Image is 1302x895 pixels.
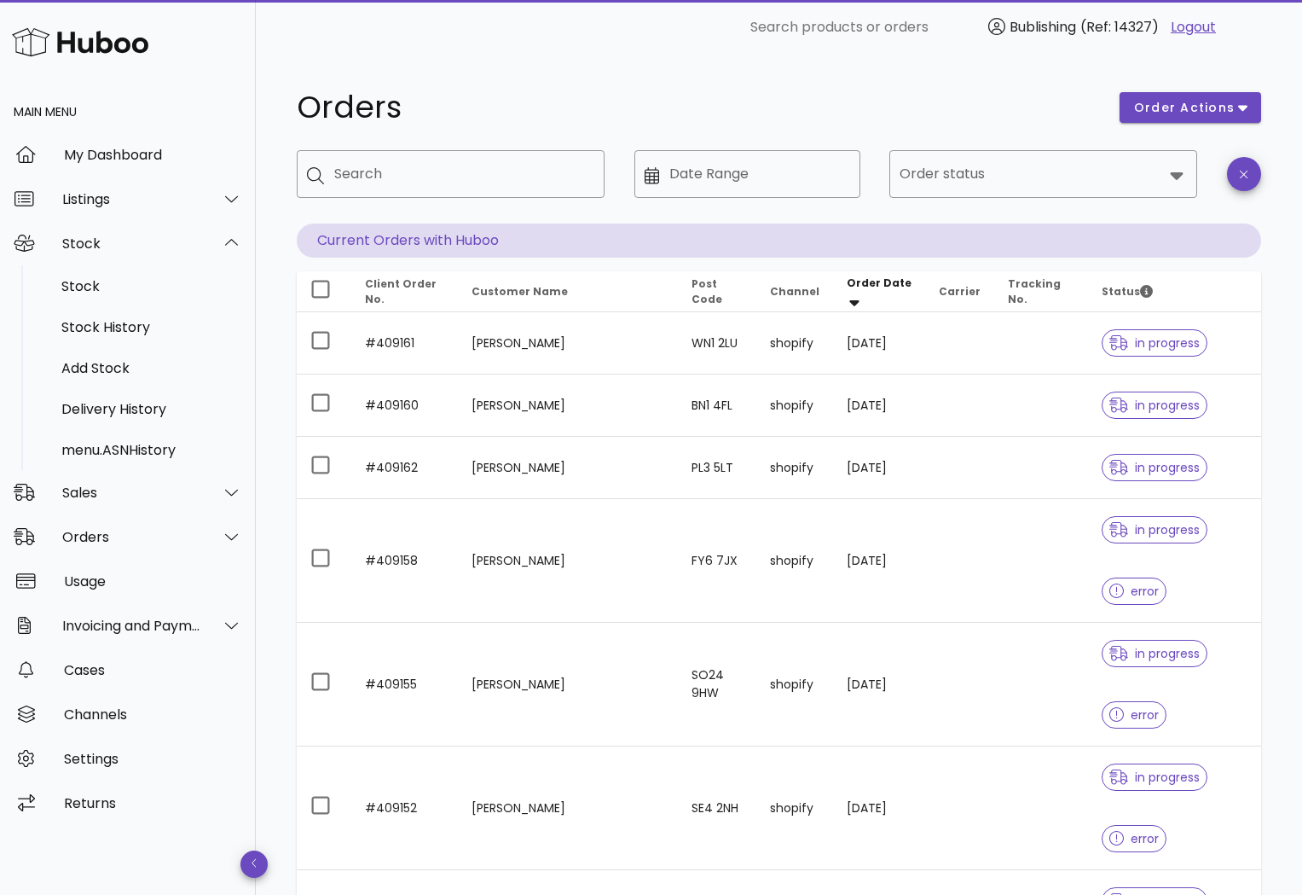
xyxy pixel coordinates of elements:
[847,276,911,290] span: Order Date
[770,284,819,299] span: Channel
[678,375,756,437] td: BN1 4FL
[64,751,242,767] div: Settings
[458,437,678,499] td: [PERSON_NAME]
[61,442,242,458] div: menu.ASNHistory
[1102,284,1153,299] span: Status
[61,278,242,294] div: Stock
[1109,833,1160,845] span: error
[64,573,242,590] div: Usage
[62,485,201,501] div: Sales
[351,271,458,312] th: Client Order No.
[678,623,756,747] td: SO24 9HW
[939,284,981,299] span: Carrier
[351,499,458,623] td: #409158
[1109,648,1200,660] span: in progress
[925,271,994,312] th: Carrier
[833,312,925,375] td: [DATE]
[833,747,925,870] td: [DATE]
[297,92,1099,123] h1: Orders
[833,499,925,623] td: [DATE]
[458,623,678,747] td: [PERSON_NAME]
[458,499,678,623] td: [PERSON_NAME]
[1088,271,1261,312] th: Status
[458,747,678,870] td: [PERSON_NAME]
[62,235,201,252] div: Stock
[458,375,678,437] td: [PERSON_NAME]
[1109,524,1200,536] span: in progress
[62,191,201,207] div: Listings
[64,795,242,811] div: Returns
[1008,276,1061,306] span: Tracking No.
[833,375,925,437] td: [DATE]
[756,375,833,437] td: shopify
[1109,337,1200,349] span: in progress
[458,271,678,312] th: Customer Name
[64,706,242,723] div: Channels
[351,312,458,375] td: #409161
[756,271,833,312] th: Channel
[678,499,756,623] td: FY6 7JX
[889,150,1197,198] div: Order status
[692,276,722,306] span: Post Code
[64,662,242,678] div: Cases
[833,437,925,499] td: [DATE]
[472,284,568,299] span: Customer Name
[61,360,242,376] div: Add Stock
[351,623,458,747] td: #409155
[64,147,242,163] div: My Dashboard
[756,623,833,747] td: shopify
[351,375,458,437] td: #409160
[1109,462,1200,474] span: in progress
[1010,17,1076,37] span: Bublishing
[62,618,201,634] div: Invoicing and Payments
[458,312,678,375] td: [PERSON_NAME]
[351,747,458,870] td: #409152
[1109,771,1200,783] span: in progress
[62,529,201,545] div: Orders
[756,747,833,870] td: shopify
[756,312,833,375] td: shopify
[1109,585,1160,597] span: error
[1109,709,1160,721] span: error
[61,401,242,417] div: Delivery History
[1109,399,1200,411] span: in progress
[1120,92,1261,123] button: order actions
[756,437,833,499] td: shopify
[833,271,925,312] th: Order Date: Sorted descending. Activate to remove sorting.
[756,499,833,623] td: shopify
[61,319,242,335] div: Stock History
[678,312,756,375] td: WN1 2LU
[1171,17,1216,38] a: Logout
[1133,99,1235,117] span: order actions
[297,224,1261,258] p: Current Orders with Huboo
[833,623,925,747] td: [DATE]
[351,437,458,499] td: #409162
[1080,17,1159,37] span: (Ref: 14327)
[365,276,437,306] span: Client Order No.
[678,747,756,870] td: SE4 2NH
[994,271,1088,312] th: Tracking No.
[678,271,756,312] th: Post Code
[678,437,756,499] td: PL3 5LT
[12,24,148,61] img: Huboo Logo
